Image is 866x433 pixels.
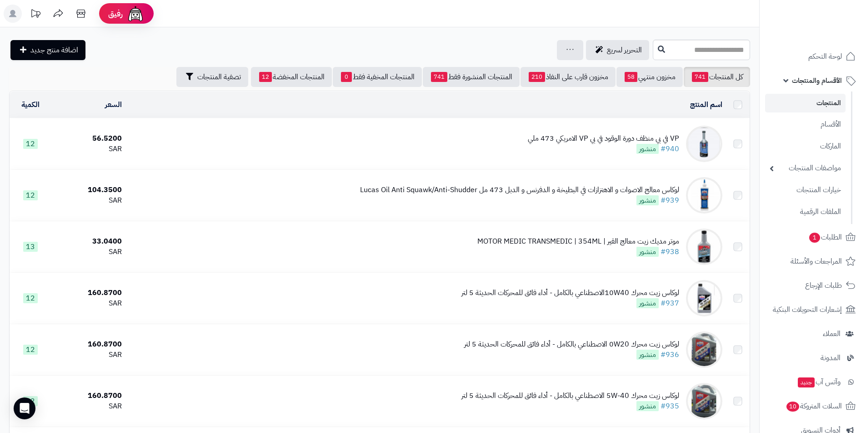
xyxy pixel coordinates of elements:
[55,133,122,144] div: 56.5200
[661,246,679,257] a: #938
[55,350,122,360] div: SAR
[765,115,846,134] a: الأقسام
[686,229,722,265] img: موتر مديك زيت معالج القير | MOTOR MEDIC TRANSMEDIC | 354ML
[23,345,38,355] span: 12
[55,298,122,309] div: SAR
[661,298,679,309] a: #937
[23,293,38,303] span: 12
[765,94,846,112] a: المنتجات
[23,242,38,252] span: 13
[461,288,679,298] div: لوكاس زيت محرك 10W40الاصطناعي بالكامل - أداء فائق للمحركات الحديثة 5 لتر
[808,231,842,244] span: الطلبات
[765,180,846,200] a: خيارات المنتجات
[105,99,122,110] a: السعر
[765,202,846,222] a: الملفات الرقمية
[797,376,841,388] span: وآتس آب
[477,236,679,247] div: موتر مديك زيت معالج القير | MOTOR MEDIC TRANSMEDIC | 354ML
[55,236,122,247] div: 33.0400
[23,139,38,149] span: 12
[805,279,842,292] span: طلبات الإرجاع
[423,67,520,87] a: المنتجات المنشورة فقط741
[55,339,122,350] div: 160.8700
[765,299,861,321] a: إشعارات التحويلات البنكية
[197,71,241,82] span: تصفية المنتجات
[686,177,722,214] img: لوكاس معالج الاصوات و الاهتزازات في البطيخة و الدفرنس و الدبل 473 مل Lucas Oil Anti Squawk/Anti-S...
[765,46,861,67] a: لوحة التحكم
[636,401,659,411] span: منشور
[55,195,122,206] div: SAR
[55,247,122,257] div: SAR
[55,185,122,195] div: 104.3500
[461,391,679,401] div: لوكاس زيت محرك 5W-40 الاصطناعي بالكامل - أداء فائق للمحركات الحديثة 5 لتر
[55,391,122,401] div: 160.8700
[821,351,841,364] span: المدونة
[529,72,545,82] span: 210
[690,99,722,110] a: اسم المنتج
[126,5,145,23] img: ai-face.png
[684,67,750,87] a: كل المنتجات741
[251,67,332,87] a: المنتجات المخفضة12
[765,158,846,178] a: مواصفات المنتجات
[23,396,38,406] span: 12
[23,190,38,200] span: 12
[804,20,857,39] img: logo-2.png
[55,144,122,154] div: SAR
[823,327,841,340] span: العملاء
[692,72,708,82] span: 741
[792,74,842,87] span: الأقسام والمنتجات
[765,275,861,296] a: طلبات الإرجاع
[55,288,122,298] div: 160.8700
[108,8,123,19] span: رفيق
[765,347,861,369] a: المدونة
[636,298,659,308] span: منشور
[586,40,649,60] a: التحرير لسريع
[360,185,679,195] div: لوكاس معالج الاصوات و الاهتزازات في البطيخة و الدفرنس و الدبل 473 مل Lucas Oil Anti Squawk/Anti-S...
[765,250,861,272] a: المراجعات والأسئلة
[661,195,679,206] a: #939
[625,72,637,82] span: 58
[765,226,861,248] a: الطلبات1
[636,350,659,360] span: منشور
[55,401,122,412] div: SAR
[686,383,722,419] img: لوكاس زيت محرك 5W-40 الاصطناعي بالكامل - أداء فائق للمحركات الحديثة 5 لتر
[176,67,248,87] button: تصفية المنتجات
[636,144,659,154] span: منشور
[464,339,679,350] div: لوكاس زيت محرك 0W20 الاصطناعي بالكامل - أداء فائق للمحركات الحديثة 5 لتر
[607,45,642,56] span: التحرير لسريع
[616,67,683,87] a: مخزون منتهي58
[10,40,85,60] a: اضافة منتج جديد
[765,323,861,345] a: العملاء
[808,50,842,63] span: لوحة التحكم
[24,5,47,25] a: تحديثات المنصة
[786,401,800,412] span: 10
[661,401,679,412] a: #935
[686,126,722,162] img: VP في بي منظف دورة الوقود في بي VP الامريكي 473 ملي
[765,395,861,417] a: السلات المتروكة10
[636,195,659,205] span: منشور
[259,72,272,82] span: 12
[786,400,842,413] span: السلات المتروكة
[636,247,659,257] span: منشور
[521,67,616,87] a: مخزون قارب على النفاذ210
[765,371,861,393] a: وآتس آبجديد
[686,280,722,316] img: لوكاس زيت محرك 10W40الاصطناعي بالكامل - أداء فائق للمحركات الحديثة 5 لتر
[686,331,722,368] img: لوكاس زيت محرك 0W20 الاصطناعي بالكامل - أداء فائق للمحركات الحديثة 5 لتر
[333,67,422,87] a: المنتجات المخفية فقط0
[798,377,815,387] span: جديد
[809,232,821,243] span: 1
[791,255,842,268] span: المراجعات والأسئلة
[765,137,846,156] a: الماركات
[661,143,679,154] a: #940
[661,349,679,360] a: #936
[528,133,679,144] div: VP في بي منظف دورة الوقود في بي VP الامريكي 473 ملي
[341,72,352,82] span: 0
[30,45,78,56] span: اضافة منتج جديد
[21,99,40,110] a: الكمية
[14,397,35,419] div: Open Intercom Messenger
[431,72,447,82] span: 741
[773,303,842,316] span: إشعارات التحويلات البنكية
